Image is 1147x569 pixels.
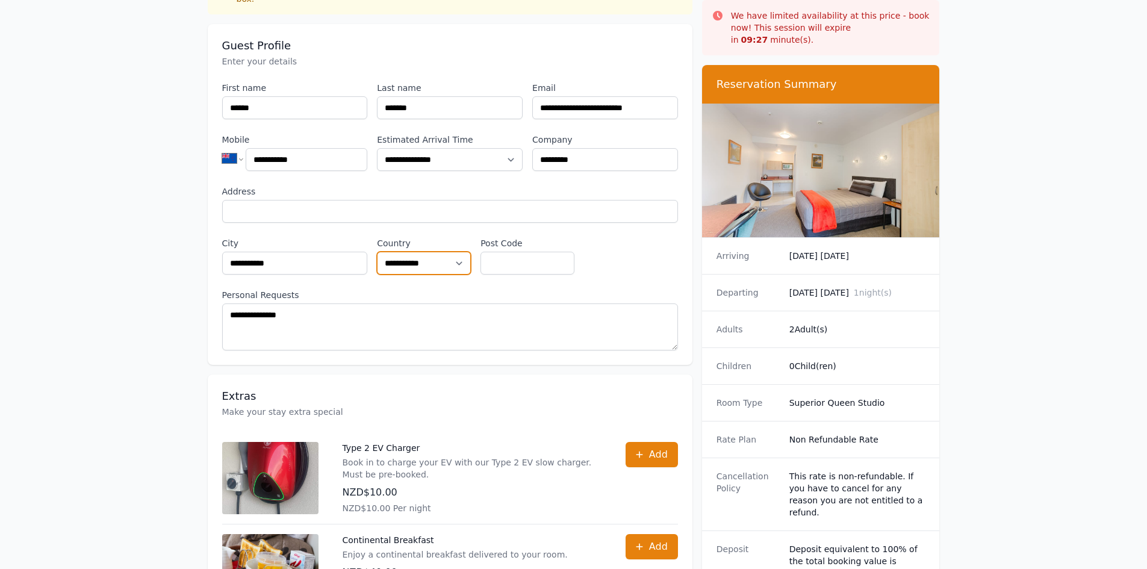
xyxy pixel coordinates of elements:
[377,237,471,249] label: Country
[222,289,678,301] label: Personal Requests
[789,397,925,409] dd: Superior Queen Studio
[532,134,678,146] label: Company
[377,82,523,94] label: Last name
[377,134,523,146] label: Estimated Arrival Time
[649,447,668,462] span: Add
[222,389,678,403] h3: Extras
[222,134,368,146] label: Mobile
[716,360,780,372] dt: Children
[854,288,892,297] span: 1 night(s)
[789,250,925,262] dd: [DATE] [DATE]
[222,442,319,514] img: Type 2 EV Charger
[222,237,368,249] label: City
[716,470,780,518] dt: Cancellation Policy
[532,82,678,94] label: Email
[731,10,930,46] p: We have limited availability at this price - book now! This session will expire in minute(s).
[343,502,601,514] p: NZD$10.00 Per night
[716,77,925,92] h3: Reservation Summary
[222,185,678,197] label: Address
[716,434,780,446] dt: Rate Plan
[716,250,780,262] dt: Arriving
[789,434,925,446] dd: Non Refundable Rate
[343,442,601,454] p: Type 2 EV Charger
[716,287,780,299] dt: Departing
[222,82,368,94] label: First name
[789,360,925,372] dd: 0 Child(ren)
[649,539,668,554] span: Add
[741,35,768,45] strong: 09 : 27
[343,485,601,500] p: NZD$10.00
[343,456,601,480] p: Book in to charge your EV with our Type 2 EV slow charger. Must be pre-booked.
[716,397,780,409] dt: Room Type
[626,442,678,467] button: Add
[626,534,678,559] button: Add
[789,323,925,335] dd: 2 Adult(s)
[789,470,925,518] div: This rate is non-refundable. If you have to cancel for any reason you are not entitled to a refund.
[716,323,780,335] dt: Adults
[789,287,925,299] dd: [DATE] [DATE]
[222,55,678,67] p: Enter your details
[480,237,574,249] label: Post Code
[702,104,940,237] img: Superior Queen Studio
[343,549,568,561] p: Enjoy a continental breakfast delivered to your room.
[222,406,678,418] p: Make your stay extra special
[343,534,568,546] p: Continental Breakfast
[222,39,678,53] h3: Guest Profile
